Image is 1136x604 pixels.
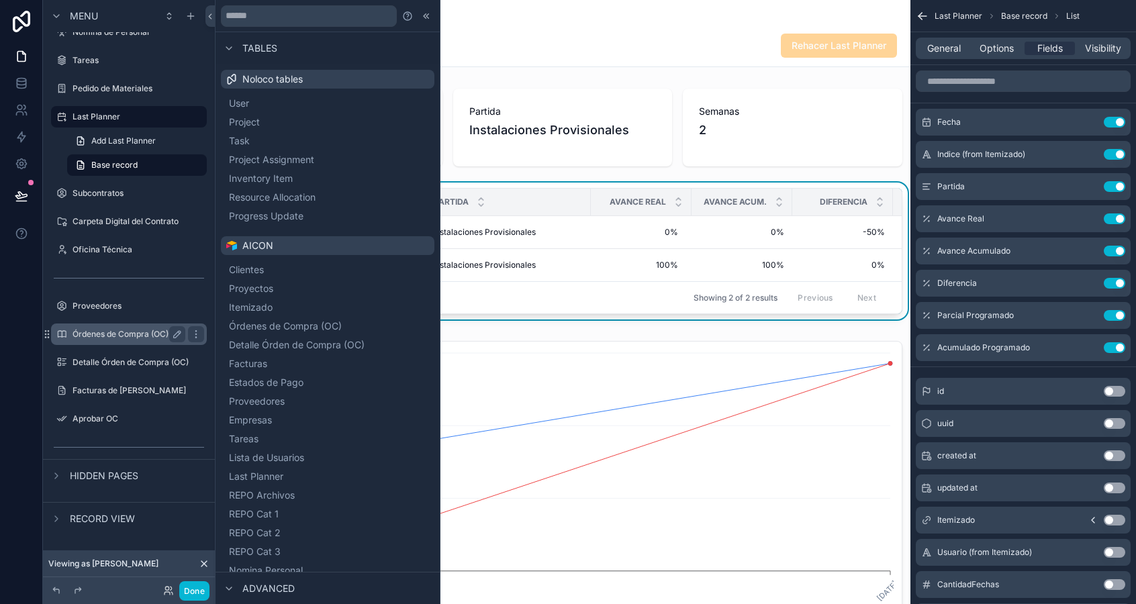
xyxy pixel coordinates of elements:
[820,197,867,207] span: Diferencia
[229,338,365,352] span: Detalle Órden de Compra (OC)
[242,42,277,55] span: Tables
[599,221,683,243] a: 0%
[226,467,429,486] button: Last Planner
[73,301,204,311] label: Proveedores
[229,191,316,204] span: Resource Allocation
[73,329,180,340] label: Órdenes de Compra (OC)
[73,111,199,122] label: Last Planner
[937,450,976,461] span: created at
[226,448,429,467] button: Lista de Usuarios
[604,260,678,270] span: 100%
[51,21,207,43] a: Nomina de Personal
[226,260,429,279] button: Clientes
[51,183,207,204] a: Subcontratos
[73,413,204,424] label: Aprobar OC
[70,9,98,23] span: Menu
[229,153,314,166] span: Project Assignment
[229,319,342,333] span: Órdenes de Compra (OC)
[937,246,1010,256] span: Avance Acumulado
[937,579,999,590] span: CantidadFechas
[73,357,204,368] label: Detalle Órden de Compra (OC)
[51,323,207,345] a: Órdenes de Compra (OC)
[229,526,281,540] span: REPO Cat 2
[226,94,429,113] button: User
[937,181,965,192] span: Partida
[935,11,982,21] span: Last Planner
[73,27,204,38] label: Nomina de Personal
[229,134,250,148] span: Task
[937,117,961,128] span: Fecha
[937,149,1025,160] span: Indice (from Itemizado)
[229,395,285,408] span: Proveedores
[48,558,158,569] span: Viewing as [PERSON_NAME]
[610,197,666,207] span: Avance Real
[800,260,885,270] a: 0%
[226,411,429,430] button: Empresas
[51,211,207,232] a: Carpeta Digital del Contrato
[229,209,303,223] span: Progress Update
[179,581,209,601] button: Done
[434,197,469,207] span: Partida
[226,354,429,373] button: Facturas
[226,207,429,225] button: Progress Update
[1066,11,1080,21] span: List
[73,385,204,396] label: Facturas de [PERSON_NAME]
[229,97,249,110] span: User
[901,260,986,270] a: 50%
[226,486,429,505] button: REPO Archivos
[73,83,204,94] label: Pedido de Materiales
[229,413,272,427] span: Empresas
[73,188,204,199] label: Subcontratos
[937,213,984,224] span: Avance Real
[91,160,138,170] span: Base record
[1001,11,1047,21] span: Base record
[226,392,429,411] button: Proveedores
[229,263,264,276] span: Clientes
[51,352,207,373] a: Detalle Órden de Compra (OC)
[937,418,953,429] span: uuid
[229,545,281,558] span: REPO Cat 3
[51,50,207,71] a: Tareas
[51,380,207,401] a: Facturas de [PERSON_NAME]
[229,470,283,483] span: Last Planner
[937,515,975,525] span: Itemizado
[51,106,207,128] a: Last Planner
[70,512,135,525] span: Record view
[226,505,429,523] button: REPO Cat 1
[51,295,207,317] a: Proveedores
[937,342,1030,353] span: Acumulado Programado
[229,301,273,314] span: Itemizado
[700,227,784,238] a: 0%
[229,172,293,185] span: Inventory Item
[226,561,429,580] button: Nomina Personal
[70,469,138,483] span: Hidden pages
[229,376,303,389] span: Estados de Pago
[704,197,767,207] span: Avance Acum.
[433,227,536,238] span: Instalaciones Provisionales
[901,227,986,238] a: 50%
[937,386,944,397] span: id
[229,564,303,577] span: Nomina Personal
[226,113,429,132] button: Project
[242,72,303,86] span: Noloco tables
[1037,42,1063,55] span: Fields
[242,582,295,595] span: Advanced
[229,115,260,129] span: Project
[226,240,237,251] img: Airtable Logo
[242,239,273,252] span: AICON
[67,130,207,152] a: Add Last Planner
[229,451,304,464] span: Lista de Usuarios
[226,430,429,448] button: Tareas
[800,227,885,238] a: -50%
[226,279,429,298] button: Proyectos
[73,216,204,227] label: Carpeta Digital del Contrato
[73,55,204,66] label: Tareas
[229,432,258,446] span: Tareas
[226,150,429,169] button: Project Assignment
[226,373,429,392] button: Estados de Pago
[229,357,267,370] span: Facturas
